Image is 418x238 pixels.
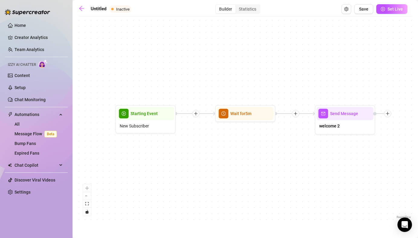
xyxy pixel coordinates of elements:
a: Content [15,73,30,78]
span: mail [319,109,328,118]
a: Creator Analytics [15,33,63,42]
span: welcome 2 [319,123,340,129]
span: Chat Copilot [15,160,57,170]
div: segmented control [215,4,260,14]
div: Builder [216,5,235,13]
a: Bump Fans [15,141,36,146]
span: plus [386,111,390,116]
a: arrow-left [79,5,88,13]
button: fit view [83,200,91,208]
div: Statistics [235,5,260,13]
span: arrow-left [79,5,85,11]
button: Open Exit Rules [342,4,351,14]
a: Setup [15,85,26,90]
a: React Flow attribution [397,215,411,219]
span: play-circle [119,109,129,118]
a: Expired Fans [15,151,39,156]
div: clock-circleWait for5m [215,105,276,122]
button: Set Live [376,4,407,14]
img: logo-BBDzfeDw.svg [5,9,50,15]
a: Chat Monitoring [15,97,46,102]
span: New Subscriber [120,123,149,129]
button: Save Flow [354,4,373,14]
strong: Untitled [91,6,106,11]
div: play-circleStarting EventNew Subscriber [115,105,176,133]
a: All [15,122,20,127]
span: Izzy AI Chatter [8,62,36,68]
div: Open Intercom Messenger [397,217,412,232]
span: plus [194,111,198,116]
a: Settings [15,190,31,195]
div: React Flow controls [83,184,91,216]
span: setting [344,7,348,11]
span: thunderbolt [8,112,13,117]
a: Home [15,23,26,28]
span: Set Live [387,7,403,11]
span: plus [293,111,298,116]
span: Beta [44,131,57,137]
a: Message FlowBeta [15,131,59,136]
span: Send Message [330,110,358,117]
div: mailSend Messagewelcome 2 [315,105,375,135]
a: Team Analytics [15,47,44,52]
span: clock-circle [219,109,228,118]
span: Inactive [116,7,130,11]
img: AI Chatter [38,59,48,68]
a: Discover Viral Videos [15,178,55,182]
span: Automations [15,110,57,119]
span: Starting Event [131,110,158,117]
span: Save [359,7,368,11]
span: Wait for 5m [230,110,251,117]
img: Chat Copilot [8,163,12,167]
button: zoom out [83,192,91,200]
span: play-circle [381,7,385,11]
button: toggle interactivity [83,208,91,216]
